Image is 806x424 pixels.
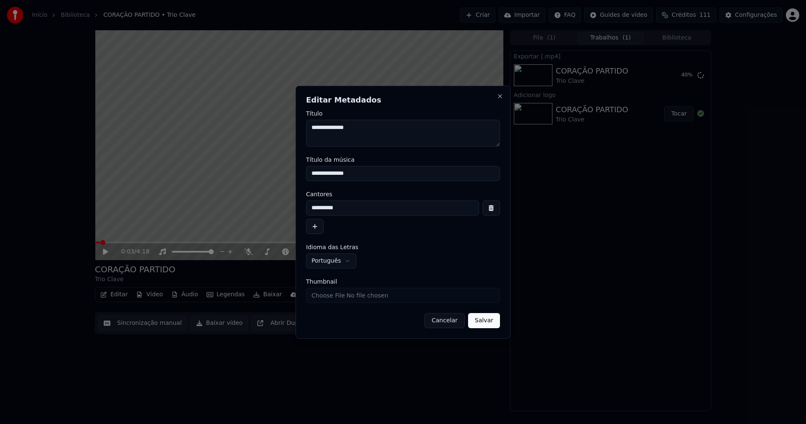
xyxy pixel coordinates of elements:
[306,244,359,250] span: Idioma das Letras
[306,279,337,284] span: Thumbnail
[306,191,500,197] label: Cantores
[306,157,500,163] label: Título da música
[424,313,465,328] button: Cancelar
[468,313,500,328] button: Salvar
[306,96,500,104] h2: Editar Metadados
[306,111,500,116] label: Título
